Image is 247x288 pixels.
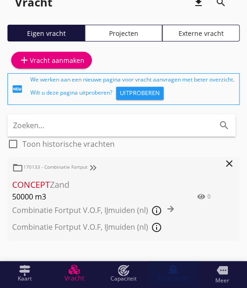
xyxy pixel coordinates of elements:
a: 170133 - Combinatie Fortput ConceptZand50000 m3Combinatie Fortput V.O.F, IJmuiden (nl)Combinatie ... [7,157,240,240]
label: Toon historische vrachten [22,139,115,149]
span: Transport [158,275,188,281]
i: close [224,158,235,169]
div: Eigen vracht [12,28,81,38]
input: Zoeken... [13,118,204,133]
i: info_outline [151,222,162,233]
span: 170133 - Combinatie Fortput [12,164,99,170]
a: Projecten [85,25,162,41]
span: Concept [12,179,50,190]
span: Capaciteit [110,276,137,281]
i: add [19,55,30,66]
div: Uitproberen [120,89,160,98]
div: 0 [207,192,211,201]
div: Projecten [89,28,158,38]
a: Transport [148,261,198,286]
span: Meer [215,278,229,283]
i: search [219,120,230,131]
span: Zand [12,178,181,191]
span: Combinatie Fortput V.O.F, IJmuiden (nl) [12,221,148,232]
button: Uitproberen [116,87,164,100]
i: fiber_new [12,83,23,95]
i: more [217,265,228,276]
span: Combinatie Fortput V.O.F, IJmuiden (nl) [12,205,148,215]
i: info_outline [151,205,162,216]
div: Vracht aanmaken [19,55,84,66]
span: Vracht [64,275,84,281]
div: We werken aan een nieuwe pagina voor vracht aanvragen met beter overzicht. Wilt u deze pagina uit... [30,75,235,103]
i: keyboard_double_arrow_right [88,162,99,173]
i: folder_open [12,162,23,173]
a: Vracht aanmaken [11,52,92,69]
a: Externe vracht [162,25,240,41]
a: Vracht [49,261,99,286]
span: Kaart [18,276,32,281]
div: Externe vracht [166,28,235,38]
span: 50000 m3 [12,191,181,202]
a: Eigen vracht [7,25,85,41]
a: Capaciteit [99,261,148,286]
button: Meer [198,261,247,288]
